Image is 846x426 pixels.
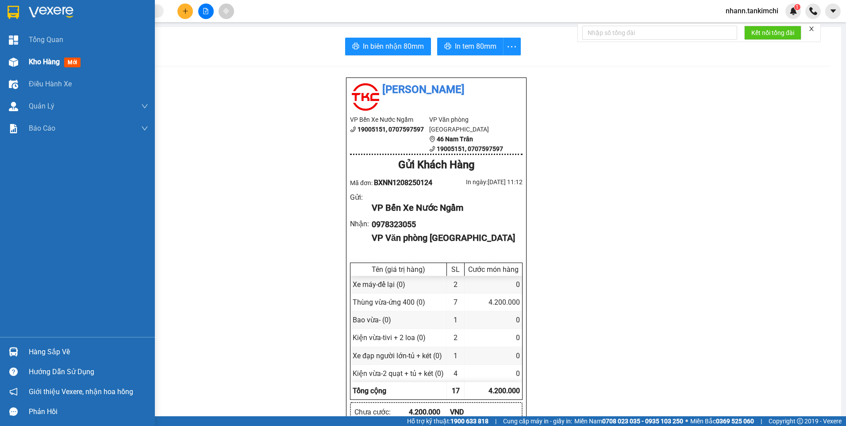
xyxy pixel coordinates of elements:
[465,365,522,382] div: 0
[9,407,18,416] span: message
[447,311,465,329] div: 1
[455,41,496,52] span: In tem 80mm
[808,26,815,32] span: close
[350,126,356,132] span: phone
[345,38,431,55] button: printerIn biên nhận 80mm
[437,38,504,55] button: printerIn tem 80mm
[358,126,424,133] b: 19005151, 0707597597
[372,218,515,231] div: 0978323055
[437,136,473,143] b: 46 Nam Trân
[797,418,803,424] span: copyright
[354,407,409,418] div: Chưa cước :
[450,418,488,425] strong: 1900 633 818
[9,124,18,133] img: solution-icon
[353,387,386,395] span: Tổng cộng
[9,58,18,67] img: warehouse-icon
[353,298,425,306] span: Thùng vừa - ứng 400 (0)
[9,387,18,396] span: notification
[449,265,462,274] div: SL
[450,407,491,418] div: VND
[177,4,193,19] button: plus
[574,416,683,426] span: Miền Nam
[436,177,523,187] div: In ngày: [DATE] 11:12
[437,145,503,152] b: 19005151, 0707597597
[825,4,841,19] button: caret-down
[8,6,19,19] img: logo-vxr
[447,276,465,293] div: 2
[809,7,817,15] img: phone-icon
[372,231,515,245] div: VP Văn phòng [GEOGRAPHIC_DATA]
[374,178,432,187] span: BXNN1208250124
[353,369,444,378] span: Kiện vừa - 2 quạt + tủ + két (0)
[409,407,450,418] div: 4.200.000
[9,102,18,111] img: warehouse-icon
[353,352,442,360] span: Xe đạp người lớn - tủ + két (0)
[503,38,521,55] button: more
[350,81,381,112] img: logo.jpg
[350,115,429,124] li: VP Bến Xe Nước Ngầm
[9,368,18,376] span: question-circle
[29,101,54,112] span: Quản Lý
[9,347,18,356] img: warehouse-icon
[602,418,683,425] strong: 0708 023 035 - 0935 103 250
[350,177,436,188] div: Mã đơn:
[141,103,148,110] span: down
[9,35,18,45] img: dashboard-icon
[685,419,688,423] span: ⚪️
[182,8,188,14] span: plus
[353,333,426,342] span: Kiện vừa - tivi + 2 loa (0)
[29,78,72,89] span: Điều hành xe
[447,347,465,364] div: 1
[465,294,522,311] div: 4.200.000
[829,7,837,15] span: caret-down
[447,329,465,346] div: 2
[407,416,488,426] span: Hỗ trợ kỹ thuật:
[716,418,754,425] strong: 0369 525 060
[503,416,572,426] span: Cung cấp máy in - giấy in:
[29,123,55,134] span: Báo cáo
[350,81,523,98] li: [PERSON_NAME]
[690,416,754,426] span: Miền Bắc
[353,280,405,289] span: Xe máy - để lại (0)
[29,58,60,66] span: Kho hàng
[488,387,520,395] span: 4.200.000
[751,28,794,38] span: Kết nối tổng đài
[29,386,133,397] span: Giới thiệu Vexere, nhận hoa hồng
[64,58,81,67] span: mới
[582,26,737,40] input: Nhập số tổng đài
[495,416,496,426] span: |
[429,136,435,142] span: environment
[789,7,797,15] img: icon-new-feature
[141,125,148,132] span: down
[203,8,209,14] span: file-add
[353,316,391,324] span: Bao vừa - (0)
[350,157,523,174] div: Gửi Khách Hàng
[796,4,799,10] span: 1
[29,365,148,379] div: Hướng dẫn sử dụng
[452,387,460,395] span: 17
[465,311,522,329] div: 0
[9,80,18,89] img: warehouse-icon
[465,276,522,293] div: 0
[447,365,465,382] div: 4
[223,8,229,14] span: aim
[219,4,234,19] button: aim
[198,4,214,19] button: file-add
[744,26,801,40] button: Kết nối tổng đài
[29,405,148,418] div: Phản hồi
[350,218,372,229] div: Nhận :
[761,416,762,426] span: |
[29,34,63,45] span: Tổng Quan
[447,294,465,311] div: 7
[429,146,435,152] span: phone
[444,43,451,51] span: printer
[429,115,508,134] li: VP Văn phòng [GEOGRAPHIC_DATA]
[353,265,444,274] div: Tên (giá trị hàng)
[372,201,515,215] div: VP Bến Xe Nước Ngầm
[29,345,148,359] div: Hàng sắp về
[504,41,520,52] span: more
[467,265,520,274] div: Cước món hàng
[465,329,522,346] div: 0
[794,4,800,10] sup: 1
[363,41,424,52] span: In biên nhận 80mm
